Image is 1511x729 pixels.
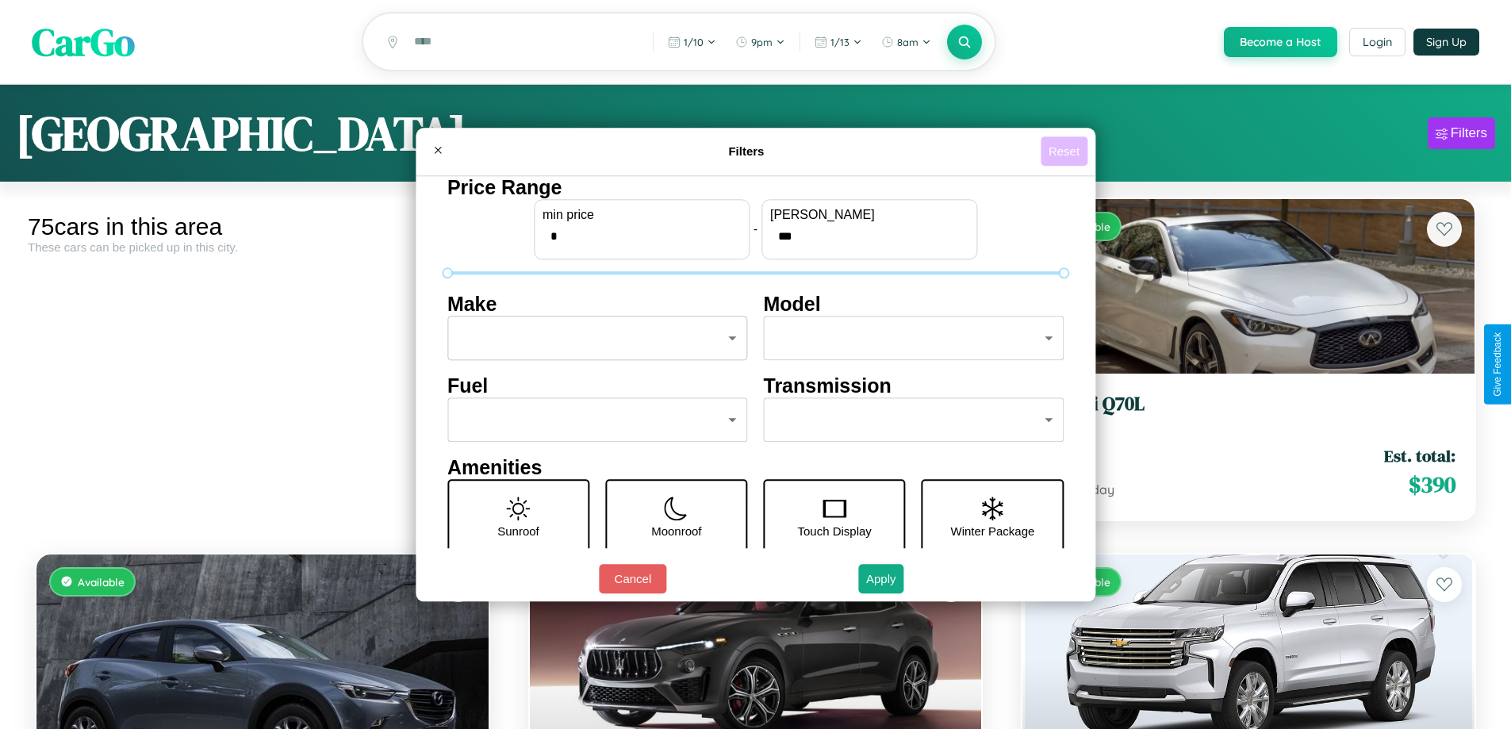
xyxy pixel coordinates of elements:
[497,520,539,542] p: Sunroof
[447,293,748,316] h4: Make
[1041,393,1455,432] a: Infiniti Q70L2021
[543,208,741,222] label: min price
[764,374,1064,397] h4: Transmission
[28,240,497,254] div: These cars can be picked up in this city.
[858,564,904,593] button: Apply
[660,29,724,55] button: 1/10
[684,36,704,48] span: 1 / 10
[447,176,1064,199] h4: Price Range
[1041,393,1455,416] h3: Infiniti Q70L
[797,520,871,542] p: Touch Display
[764,293,1064,316] h4: Model
[1413,29,1479,56] button: Sign Up
[727,29,793,55] button: 9pm
[897,36,918,48] span: 8am
[1081,482,1114,497] span: / day
[651,520,701,542] p: Moonroof
[447,374,748,397] h4: Fuel
[1224,27,1337,57] button: Become a Host
[754,218,757,240] p: -
[452,144,1041,158] h4: Filters
[1349,28,1406,56] button: Login
[1384,444,1455,467] span: Est. total:
[770,208,968,222] label: [PERSON_NAME]
[599,564,666,593] button: Cancel
[951,520,1035,542] p: Winter Package
[830,36,849,48] span: 1 / 13
[1492,332,1503,397] div: Give Feedback
[16,101,466,166] h1: [GEOGRAPHIC_DATA]
[1409,469,1455,501] span: $ 390
[1451,125,1487,141] div: Filters
[873,29,939,55] button: 8am
[1428,117,1495,149] button: Filters
[28,213,497,240] div: 75 cars in this area
[447,456,1064,479] h4: Amenities
[751,36,773,48] span: 9pm
[78,575,125,589] span: Available
[1041,136,1087,166] button: Reset
[32,16,135,68] span: CarGo
[807,29,870,55] button: 1/13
